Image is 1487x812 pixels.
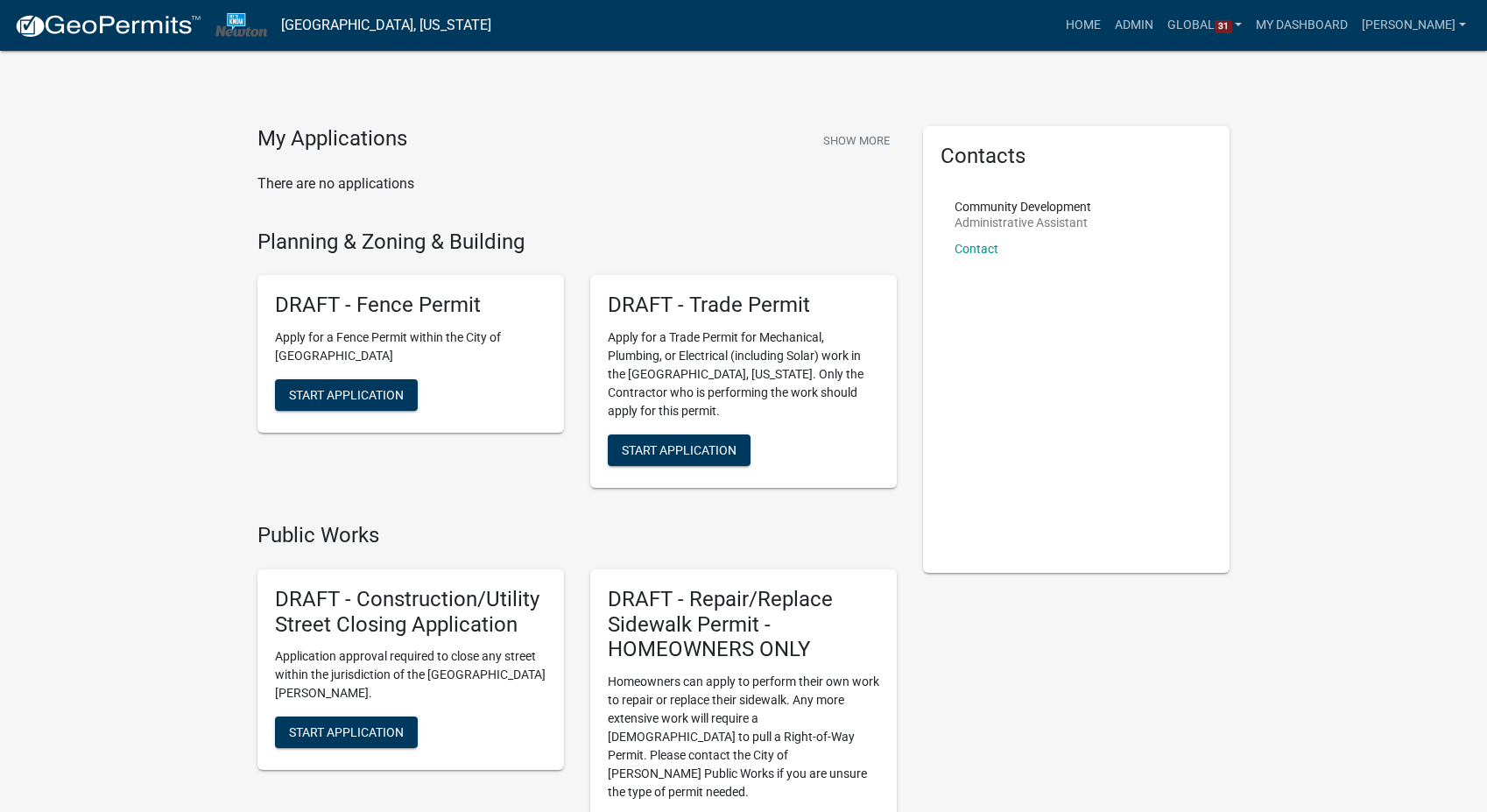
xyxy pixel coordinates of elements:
[955,242,998,256] a: Contact
[281,11,491,40] a: [GEOGRAPHIC_DATA], [US_STATE]
[257,173,897,194] p: There are no applications
[289,725,404,739] span: Start Application
[608,587,879,662] h5: DRAFT - Repair/Replace Sidewalk Permit - HOMEOWNERS ONLY
[215,13,267,37] img: City of Newton, Iowa
[622,443,736,457] span: Start Application
[1059,9,1108,42] a: Home
[941,144,1212,169] h5: Contacts
[257,523,897,548] h4: Public Works
[289,388,404,402] span: Start Application
[608,673,879,801] p: Homeowners can apply to perform their own work to repair or replace their sidewalk. Any more exte...
[608,434,751,466] button: Start Application
[275,647,546,703] p: Application approval required to close any street within the jurisdiction of the [GEOGRAPHIC_DATA...
[275,379,418,411] button: Start Application
[1160,9,1250,42] a: Global31
[257,229,897,255] h4: Planning & Zoning & Building
[275,328,546,365] p: Apply for a Fence Permit within the City of [GEOGRAPHIC_DATA]
[1215,20,1232,34] span: 31
[1355,9,1473,42] a: [PERSON_NAME]
[955,201,1091,213] p: Community Development
[608,328,879,420] p: Apply for a Trade Permit for Mechanical, Plumbing, or Electrical (including Solar) work in the [G...
[1108,9,1160,42] a: Admin
[257,126,407,152] h4: My Applications
[275,587,546,638] h5: DRAFT - Construction/Utility Street Closing Application
[816,126,897,155] button: Show More
[608,293,879,318] h5: DRAFT - Trade Permit
[1249,9,1355,42] a: My Dashboard
[275,293,546,318] h5: DRAFT - Fence Permit
[275,717,418,748] button: Start Application
[955,216,1091,229] p: Administrative Assistant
